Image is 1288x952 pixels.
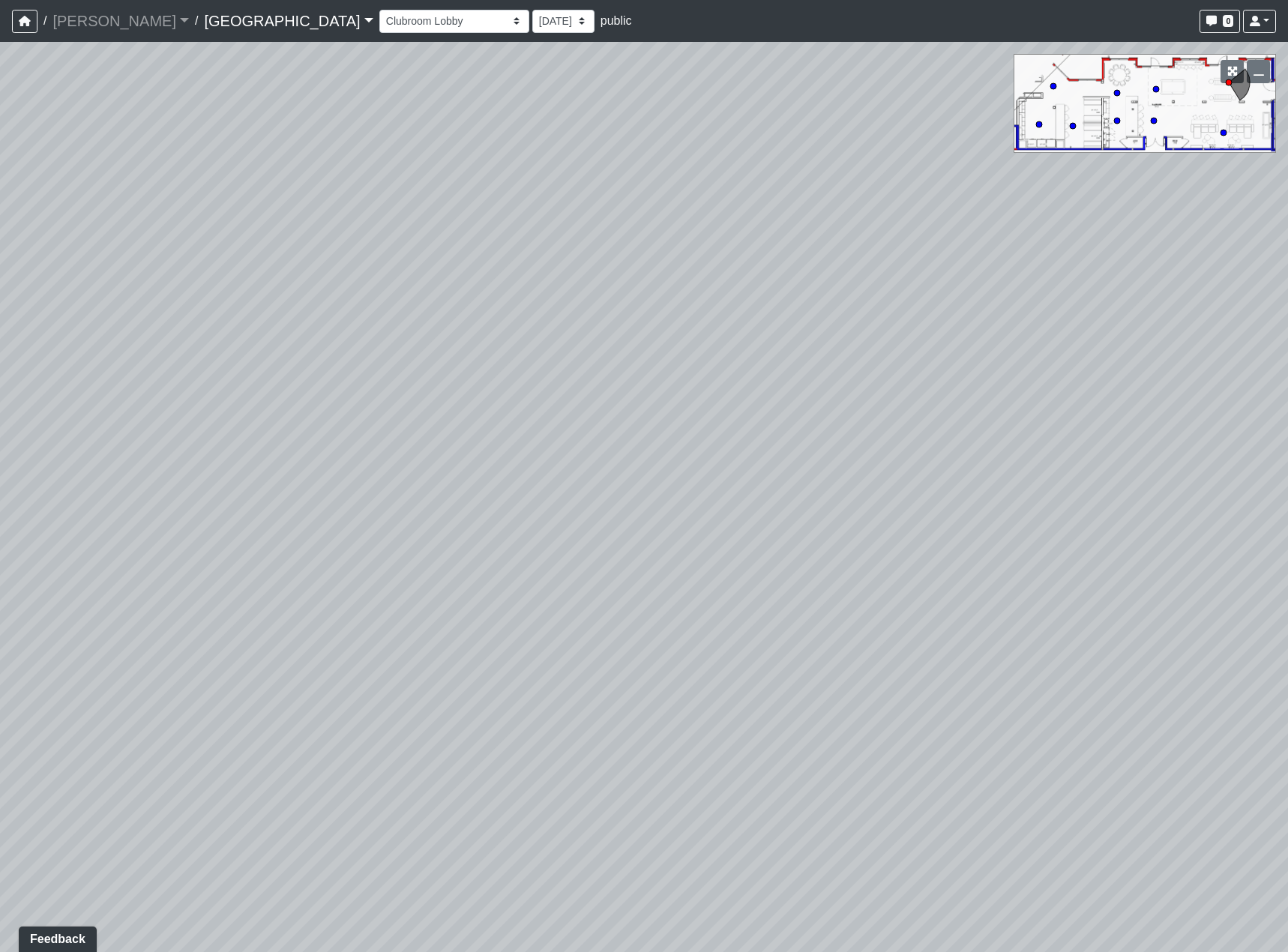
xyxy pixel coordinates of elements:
span: / [37,6,52,36]
span: 0 [1223,15,1233,27]
iframe: Ybug feedback widget [11,922,100,952]
span: public [601,14,632,27]
span: / [189,6,204,36]
a: [PERSON_NAME] [52,6,189,36]
button: 0 [1200,10,1240,33]
a: [GEOGRAPHIC_DATA] [204,6,373,36]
